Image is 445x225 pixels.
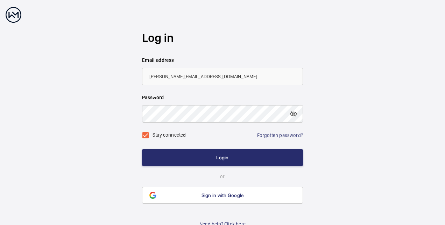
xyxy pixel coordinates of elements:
span: Sign in with Google [202,193,244,198]
p: or [142,173,303,180]
button: Login [142,149,303,166]
label: Stay connected [153,132,186,138]
a: Forgotten password? [257,132,303,138]
input: Your email address [142,68,303,85]
h2: Log in [142,30,303,46]
label: Email address [142,57,303,64]
label: Password [142,94,303,101]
